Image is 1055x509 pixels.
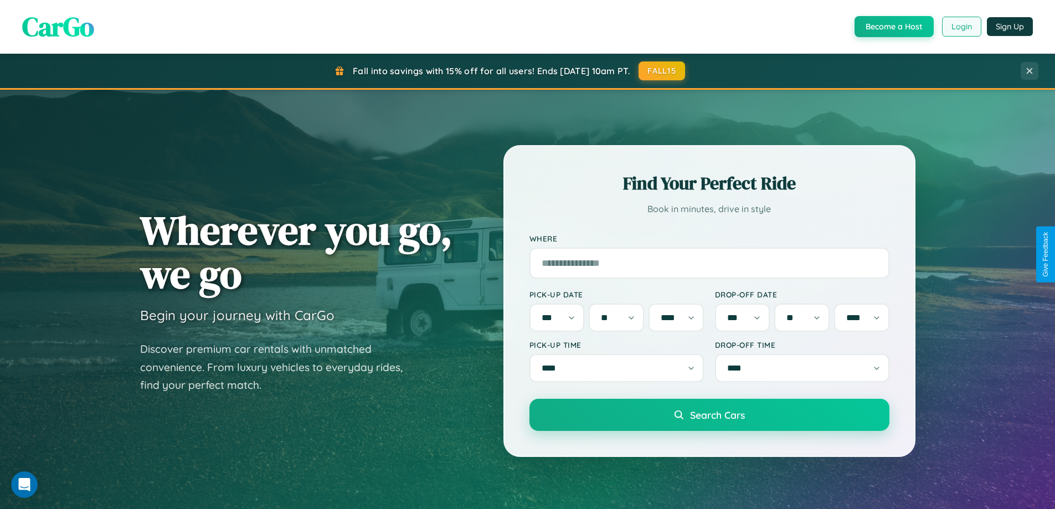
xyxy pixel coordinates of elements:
label: Where [529,234,889,243]
button: Sign Up [987,17,1033,36]
p: Book in minutes, drive in style [529,201,889,217]
label: Pick-up Date [529,290,704,299]
button: FALL15 [639,61,685,80]
span: Fall into savings with 15% off for all users! Ends [DATE] 10am PT. [353,65,630,76]
h1: Wherever you go, we go [140,208,452,296]
button: Become a Host [855,16,934,37]
button: Login [942,17,981,37]
span: Search Cars [690,409,745,421]
label: Pick-up Time [529,340,704,349]
p: Discover premium car rentals with unmatched convenience. From luxury vehicles to everyday rides, ... [140,340,417,394]
label: Drop-off Time [715,340,889,349]
button: Search Cars [529,399,889,431]
iframe: Intercom live chat [11,471,38,498]
span: CarGo [22,8,94,45]
div: Give Feedback [1042,232,1049,277]
label: Drop-off Date [715,290,889,299]
h3: Begin your journey with CarGo [140,307,334,323]
h2: Find Your Perfect Ride [529,171,889,196]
